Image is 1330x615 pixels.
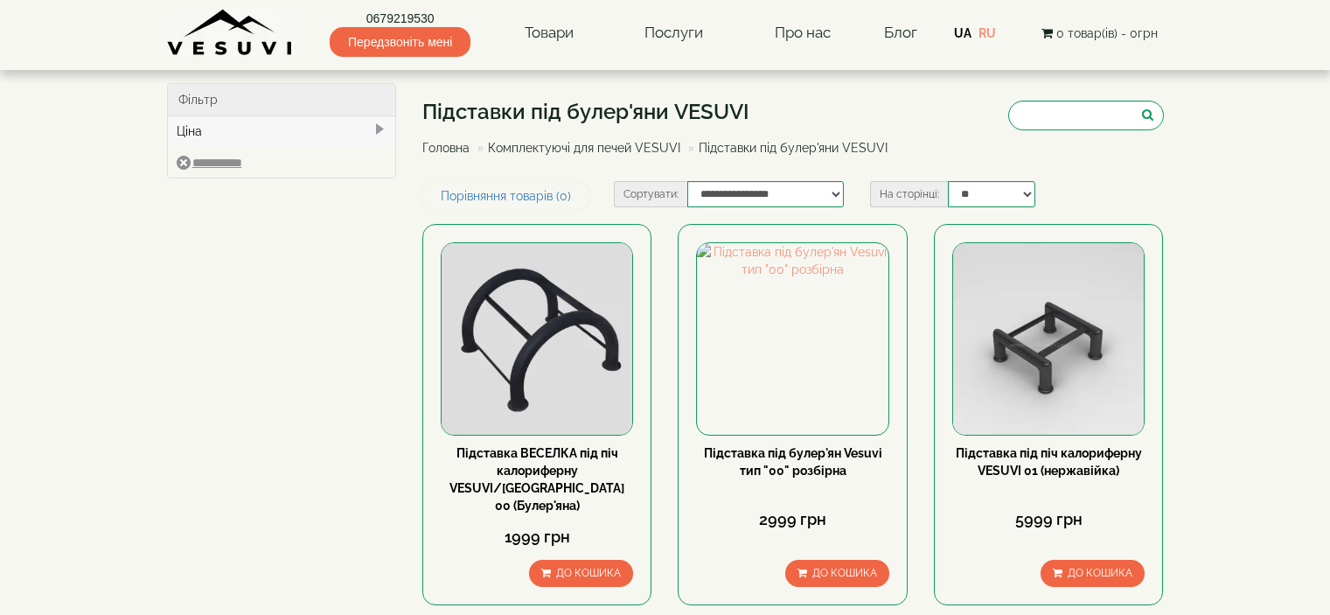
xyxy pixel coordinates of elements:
button: До кошика [785,560,889,587]
a: Підставка під піч калориферну VESUVI 01 (нержавійка) [956,446,1142,478]
h1: Підставки під булер'яни VESUVI [422,101,901,123]
a: Товари [507,13,591,53]
img: Підставка під піч калориферну VESUVI 01 (нержавійка) [953,243,1144,434]
li: Підставки під булер'яни VESUVI [684,139,888,157]
div: 5999 грн [952,508,1145,531]
label: Сортувати: [614,181,687,207]
a: Підставка ВЕСЕЛКА під піч калориферну VESUVI/[GEOGRAPHIC_DATA] 00 (Булер'яна) [449,446,624,513]
button: До кошика [529,560,633,587]
a: Блог [884,24,917,41]
img: Підставка під булер'ян Vesuvi тип "00" розбірна [697,243,888,434]
label: На сторінці: [870,181,948,207]
img: Завод VESUVI [167,9,294,57]
a: RU [978,26,996,40]
div: 2999 грн [696,508,888,531]
button: До кошика [1041,560,1145,587]
img: Підставка ВЕСЕЛКА під піч калориферну VESUVI/CANADA 00 (Булер'яна) [442,243,632,434]
a: 0679219530 [330,10,470,27]
div: Фільтр [168,84,396,116]
a: Послуги [627,13,721,53]
span: До кошика [812,567,877,579]
a: Головна [422,141,470,155]
span: До кошика [556,567,621,579]
a: Комплектуючі для печей VESUVI [488,141,680,155]
span: Передзвоніть мені [330,27,470,57]
div: Ціна [168,116,396,146]
a: UA [954,26,971,40]
span: До кошика [1068,567,1132,579]
button: 0 товар(ів) - 0грн [1036,24,1163,43]
a: Порівняння товарів (0) [422,181,589,211]
div: 1999 грн [441,526,633,549]
a: Підставка під булер'ян Vesuvi тип "00" розбірна [704,446,882,478]
span: 0 товар(ів) - 0грн [1056,26,1158,40]
a: Про нас [757,13,848,53]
